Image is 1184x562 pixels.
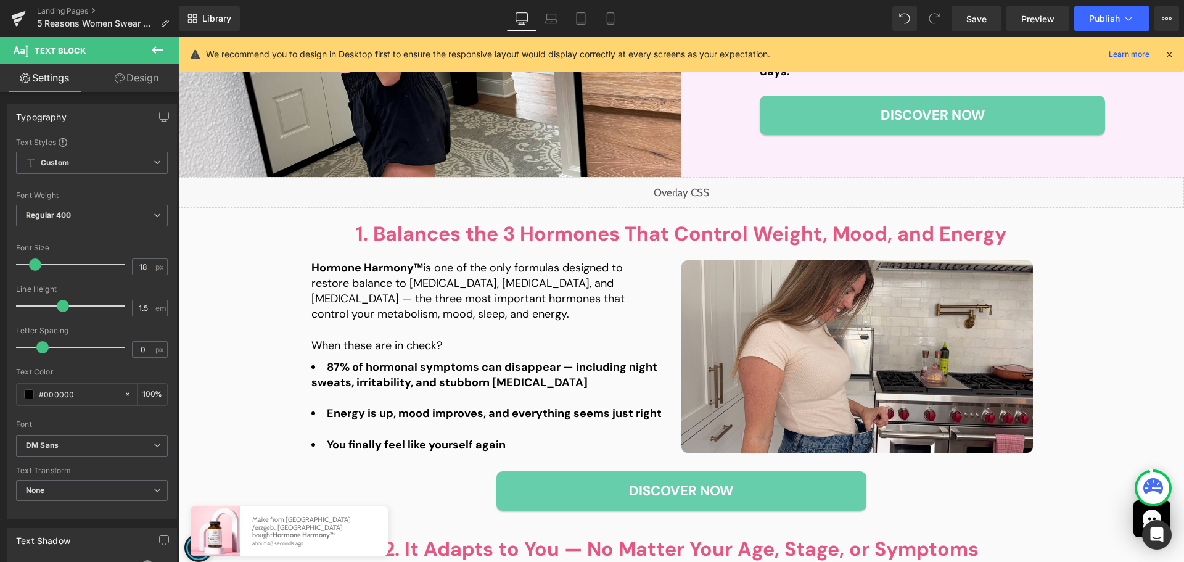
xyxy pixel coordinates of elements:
strong: Hormone Harmony™ [133,223,245,238]
a: Landing Pages [37,6,179,16]
div: Text Styles [16,137,168,147]
strong: Energy is up, mood improves, and everything seems just right [149,369,483,384]
div: Font Weight [16,191,168,200]
span: Save [966,12,987,25]
span: Preview [1021,12,1054,25]
a: Mobile [596,6,625,31]
i: DM Sans [26,440,59,451]
span: Discover Now [451,443,555,465]
p: is one of the only formulas designed to restore balance to [MEDICAL_DATA], [MEDICAL_DATA], and [M... [133,223,485,286]
p: We recommend you to design in Desktop first to ensure the responsive layout would display correct... [206,48,770,61]
div: Font Size [16,244,168,252]
div: Open Intercom Messenger [1142,520,1172,550]
a: Discover Now [582,59,927,98]
div: Line Height [16,285,168,294]
span: Library [202,13,231,24]
p: When these are in check? [133,301,485,316]
a: Discover Now [318,434,688,474]
span: Discover Now [702,67,807,89]
a: Preview [1006,6,1069,31]
span: Publish [1089,14,1120,23]
p: Maike from [GEOGRAPHIC_DATA] /erzgeb., [GEOGRAPHIC_DATA] bought [74,479,197,509]
a: Design [92,64,181,92]
a: Hormone Harmony™ [94,494,157,502]
button: Publish [1074,6,1149,31]
h2: 1. Balances the 3 Hormones That Control Weight, Mood, and Energy [133,183,873,211]
button: Undo [892,6,917,31]
a: New Library [179,6,240,31]
h2: 2. It Adapts to You — No Matter Your Age, Stage, or Symptoms [133,498,873,526]
div: Text Color [16,368,168,376]
span: em [155,304,166,312]
span: Text Block [35,46,86,56]
b: Custom [41,158,69,168]
a: Desktop [507,6,536,31]
button: Redo [922,6,947,31]
b: None [26,486,45,495]
span: px [155,263,166,271]
div: Text Transform [16,466,168,475]
div: Letter Spacing [16,326,168,335]
a: Tablet [566,6,596,31]
span: px [155,345,166,353]
span: 5 Reasons Women Swear by Hormone Harmony™ [37,19,155,28]
div: Typography [16,105,67,122]
small: about 48 seconds ago [74,503,194,510]
div: % [138,384,167,405]
div: Text Shadow [16,529,70,546]
strong: You finally feel like yourself again [149,400,327,415]
strong: 87% of hormonal symptoms can disappear — including night sweats, irritability, and stubborn [MEDI... [133,323,479,353]
a: Learn more [1104,47,1154,62]
button: More [1154,6,1179,31]
div: Font [16,420,168,429]
a: Laptop [536,6,566,31]
b: Regular 400 [26,210,72,220]
img: Hormone Harmony™ [12,469,62,519]
input: Color [39,387,118,401]
div: Cookie consent button [6,497,35,525]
